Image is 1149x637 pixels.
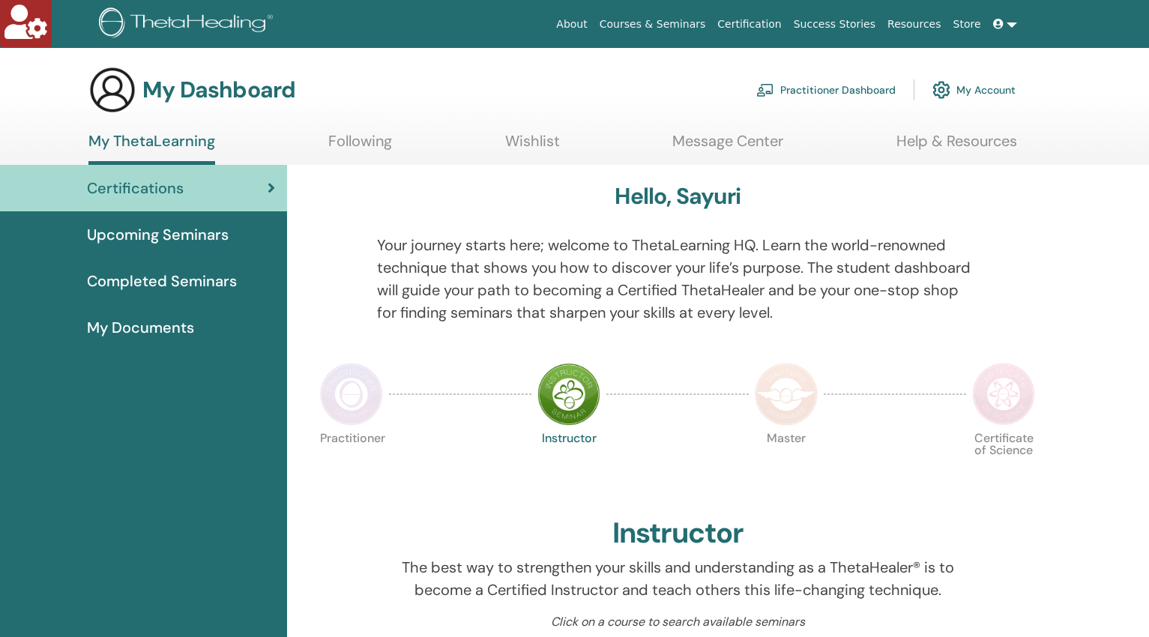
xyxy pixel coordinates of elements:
[615,183,741,210] h3: Hello, Sayuri
[320,432,383,495] p: Practitioner
[88,132,215,165] a: My ThetaLearning
[377,613,979,631] p: Click on a course to search available seminars
[377,556,979,601] p: The best way to strengthen your skills and understanding as a ThetaHealer® is to become a Certifi...
[537,432,600,495] p: Instructor
[756,73,896,106] a: Practitioner Dashboard
[505,132,560,161] a: Wishlist
[972,432,1035,495] p: Certificate of Science
[881,10,947,38] a: Resources
[550,10,593,38] a: About
[88,66,136,114] img: generic-user-icon.jpg
[87,270,237,292] span: Completed Seminars
[711,10,787,38] a: Certification
[142,76,295,103] h3: My Dashboard
[788,10,881,38] a: Success Stories
[755,363,818,426] img: Master
[328,132,392,161] a: Following
[87,316,194,339] span: My Documents
[612,516,744,551] h2: Instructor
[972,363,1035,426] img: Certificate of Science
[672,132,783,161] a: Message Center
[87,223,229,246] span: Upcoming Seminars
[320,363,383,426] img: Practitioner
[756,83,774,97] img: chalkboard-teacher.svg
[947,10,987,38] a: Store
[896,132,1017,161] a: Help & Resources
[755,432,818,495] p: Master
[932,73,1016,106] a: My Account
[99,7,278,41] img: logo.png
[87,177,184,199] span: Certifications
[537,363,600,426] img: Instructor
[932,77,950,103] img: cog.svg
[594,10,712,38] a: Courses & Seminars
[377,234,979,324] p: Your journey starts here; welcome to ThetaLearning HQ. Learn the world-renowned technique that sh...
